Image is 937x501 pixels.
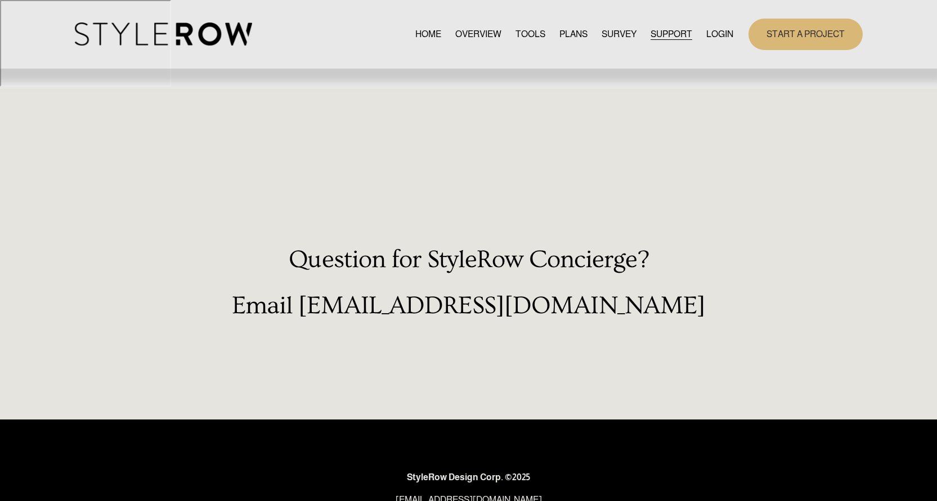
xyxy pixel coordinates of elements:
h2: Email [EMAIL_ADDRESS][DOMAIN_NAME] [75,292,863,320]
a: OVERVIEW [455,26,501,42]
a: folder dropdown [651,26,692,42]
a: SURVEY [602,26,636,42]
img: StyleRow [75,22,252,46]
a: START A PROJECT [748,19,863,49]
a: LOGIN [706,26,733,42]
a: HOME [415,26,441,42]
a: PLANS [559,26,588,42]
strong: StyleRow Design Corp. ©2025 [407,472,530,482]
span: SUPPORT [651,28,692,41]
a: TOOLS [515,26,545,42]
h2: Question for StyleRow Concierge? [75,246,863,274]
